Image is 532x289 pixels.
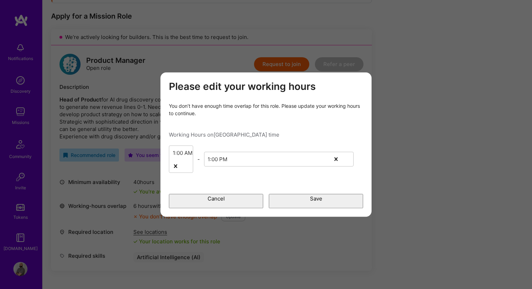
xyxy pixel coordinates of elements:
div: Working Hours on [GEOGRAPHIC_DATA] time [169,131,363,138]
button: Save [269,194,363,208]
i: icon Chevron [345,157,349,161]
h3: Please edit your working hours [169,81,363,93]
div: modal [160,72,372,217]
div: 1:00 AM [173,149,192,157]
div: - [193,156,204,163]
i: icon Chevron [185,164,188,168]
button: Cancel [169,194,263,208]
div: 1:00 PM [208,156,227,163]
div: You don’t have enough time overlap for this role. Please update your working hours to continue. [169,102,363,117]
